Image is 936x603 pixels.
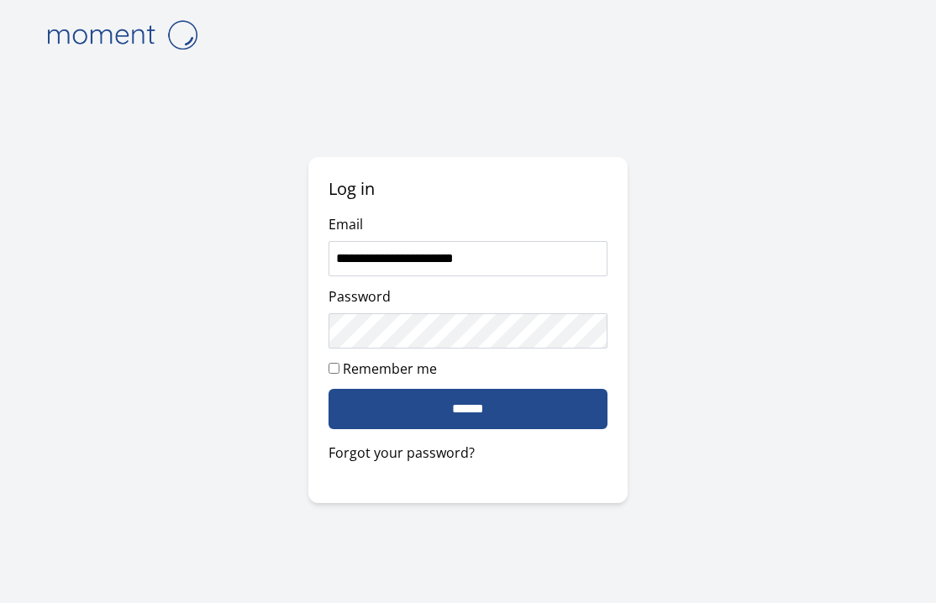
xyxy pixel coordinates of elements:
h2: Log in [329,177,607,201]
label: Password [329,287,391,306]
img: logo-4e3dc11c47720685a147b03b5a06dd966a58ff35d612b21f08c02c0306f2b779.png [38,13,206,56]
label: Remember me [343,359,437,378]
label: Email [329,215,363,233]
a: Forgot your password? [329,443,607,463]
